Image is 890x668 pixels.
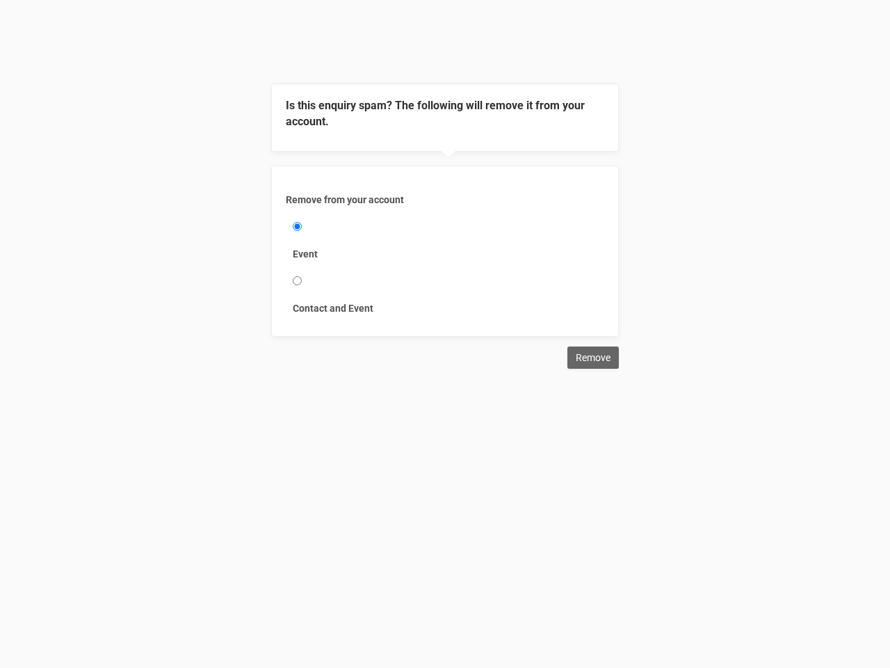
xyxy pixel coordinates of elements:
legend: Is this enquiry spam? The following will remove it from your account. [286,98,604,130]
input: Contact and Event [293,276,302,285]
input: Event [293,222,302,231]
label: Event [293,247,597,261]
label: Remove from your account [286,193,604,207]
label: Contact and Event [293,301,597,315]
input: Remove [567,347,619,369]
